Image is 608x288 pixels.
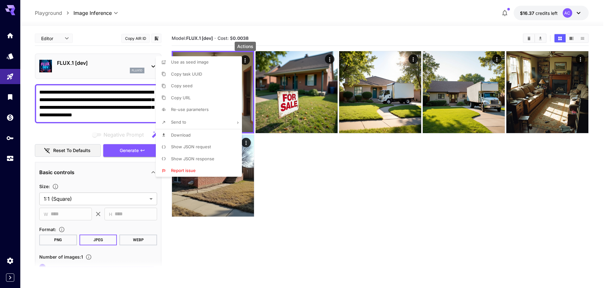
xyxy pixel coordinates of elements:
[171,59,209,64] span: Use as seed image
[171,83,193,88] span: Copy seed
[171,95,191,100] span: Copy URL
[171,119,186,125] span: Send to
[171,71,202,77] span: Copy task UUID
[171,107,209,112] span: Re-use parameters
[235,42,256,51] div: Actions
[171,132,191,138] span: Download
[171,156,214,161] span: Show JSON response
[171,168,196,173] span: Report issue
[171,144,211,149] span: Show JSON request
